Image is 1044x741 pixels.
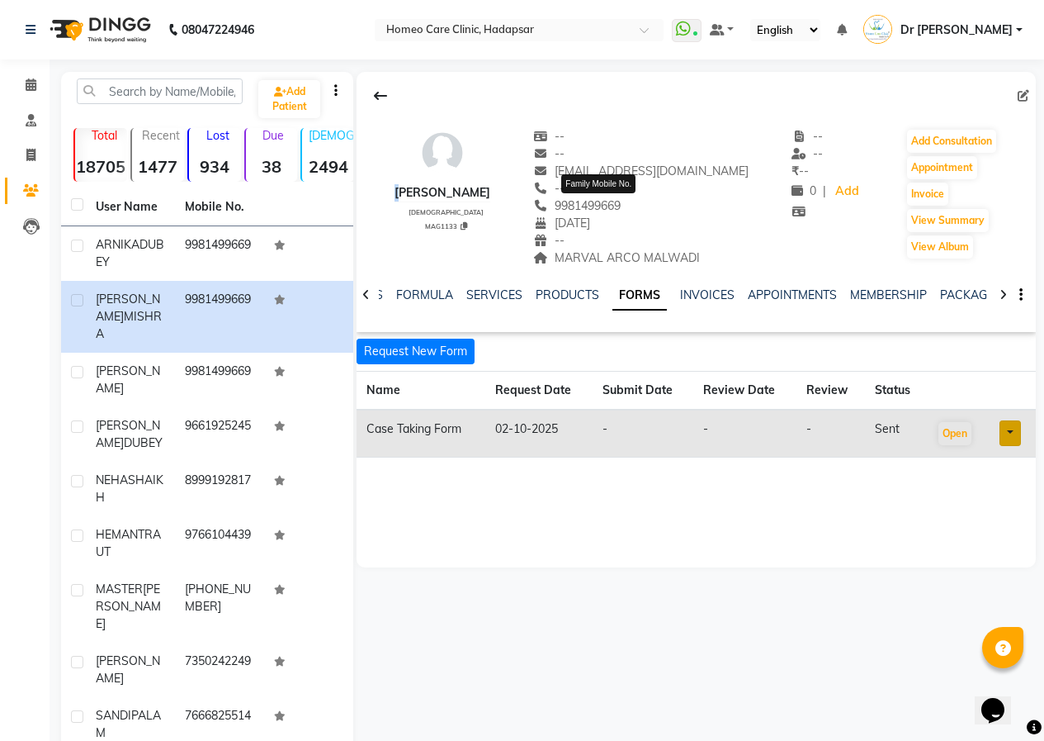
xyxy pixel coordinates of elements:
span: MISHRA [96,309,162,341]
p: Recent [139,128,184,143]
span: SANDIP [96,708,138,723]
span: DUBEY [124,435,163,450]
a: Add [833,180,862,203]
span: NEHA [96,473,128,487]
span: HEMANT [96,527,144,542]
div: Family Mobile No. [561,174,635,193]
td: 02-10-2025 [485,410,593,458]
a: APPOINTMENTS [748,287,837,302]
td: sent [865,410,927,458]
div: [PERSON_NAME] [394,184,490,202]
span: [PERSON_NAME] [96,418,160,450]
span: [DATE] [534,216,591,230]
span: MASTER [96,582,143,596]
td: 7350242249 [175,643,264,697]
span: SHAIKH [96,473,163,505]
span: -- [534,129,565,144]
iframe: chat widget [975,675,1027,724]
a: INVOICES [680,287,735,302]
span: [DEMOGRAPHIC_DATA] [409,208,484,216]
span: ARNIKA [96,237,139,252]
th: Request Date [485,372,593,411]
strong: 934 [189,156,241,177]
td: 9981499669 [175,281,264,353]
button: Invoice [907,183,948,206]
td: 9661925245 [175,407,264,462]
span: [EMAIL_ADDRESS][DOMAIN_NAME] [534,164,749,178]
p: Total [82,128,127,143]
td: 9981499669 [175,353,264,407]
button: Add Consultation [907,130,996,153]
span: [PERSON_NAME] [96,653,160,686]
div: Back to Client [363,80,398,112]
input: Search by Name/Mobile/Email/Code [77,78,243,104]
a: PACKAGES [940,287,1001,302]
span: -- [534,146,565,161]
a: MEMBERSHIP [850,287,927,302]
strong: 2494 [302,156,354,177]
p: [DEMOGRAPHIC_DATA] [309,128,354,143]
span: -- [791,164,809,178]
strong: 38 [246,156,298,177]
span: [PERSON_NAME] [96,292,160,324]
span: -- [791,146,823,161]
span: -- [534,233,565,248]
a: PRODUCTS [536,287,599,302]
strong: 18705 [75,156,127,177]
th: Review Date [693,372,796,411]
a: FORMS [612,281,667,311]
span: 9981499669 [534,198,621,213]
a: SERVICES [466,287,522,302]
th: Submit Date [593,372,693,411]
img: logo [42,7,155,53]
button: View Album [907,235,973,259]
img: avatar [418,128,467,178]
button: View Summary [907,209,989,232]
a: Add Patient [258,80,320,118]
span: Dr [PERSON_NAME] [900,21,1013,39]
img: Dr Pooja Doshi [863,15,892,44]
td: 8999192817 [175,462,264,516]
span: -- [534,181,565,196]
th: Review [796,372,865,411]
button: Request New Form [357,339,475,364]
td: - [693,410,796,458]
td: Case Taking Form [357,410,485,458]
span: [PERSON_NAME] [96,582,161,631]
span: | [823,183,826,200]
div: MAG1133 [401,220,490,231]
th: Mobile No. [175,188,264,226]
th: Status [865,372,927,411]
strong: 1477 [132,156,184,177]
th: Name [357,372,485,411]
span: ₹ [791,164,799,178]
span: MARVAL ARCO MALWADI [534,250,701,265]
p: Due [249,128,298,143]
td: - [796,410,865,458]
span: 0 [791,183,816,198]
th: User Name [86,188,175,226]
td: 9981499669 [175,226,264,281]
b: 08047224946 [182,7,254,53]
span: -- [791,129,823,144]
p: Lost [196,128,241,143]
a: FORMULA [396,287,453,302]
button: Open [938,422,971,445]
span: [PERSON_NAME] [96,363,160,396]
td: - [593,410,693,458]
button: Appointment [907,156,977,179]
td: [PHONE_NUMBER] [175,571,264,643]
td: 9766104439 [175,516,264,571]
